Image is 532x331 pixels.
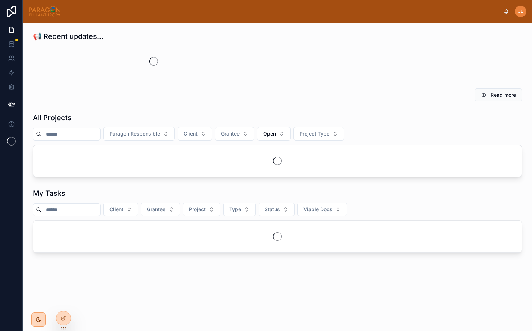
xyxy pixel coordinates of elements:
span: JL [518,9,523,14]
span: Paragon Responsible [109,130,160,137]
span: Grantee [147,206,165,213]
span: Status [265,206,280,213]
button: Select Button [257,127,291,141]
span: Client [184,130,198,137]
button: Select Button [293,127,344,141]
button: Select Button [141,203,180,216]
span: Open [263,130,276,137]
button: Select Button [223,203,256,216]
button: Read more [475,88,522,101]
button: Select Button [178,127,212,141]
span: Viable Docs [303,206,332,213]
h1: My Tasks [33,188,65,198]
span: Grantee [221,130,240,137]
button: Select Button [215,127,254,141]
button: Select Button [297,203,347,216]
button: Select Button [103,127,175,141]
div: scrollable content [67,10,503,13]
span: Read more [491,91,516,98]
span: Client [109,206,123,213]
h1: All Projects [33,113,72,123]
img: App logo [29,6,61,17]
span: Project Type [300,130,329,137]
span: Project [189,206,206,213]
button: Select Button [259,203,295,216]
button: Select Button [183,203,220,216]
button: Select Button [103,203,138,216]
span: Type [229,206,241,213]
h1: 📢 Recent updates... [33,31,103,41]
